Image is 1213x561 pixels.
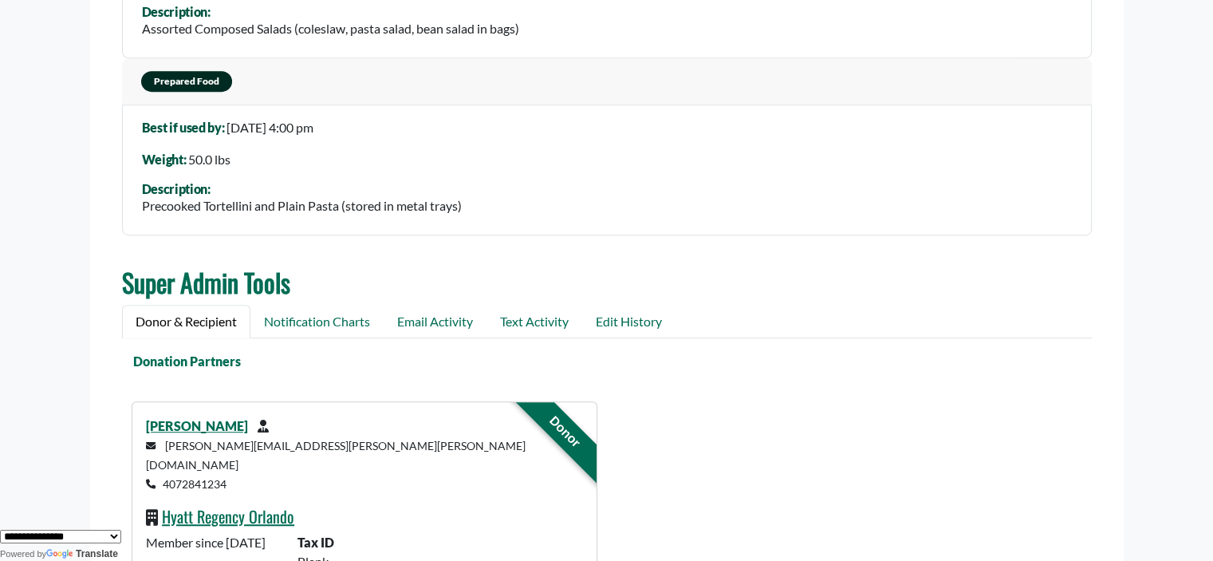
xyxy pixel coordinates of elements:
[162,504,294,528] a: Hyatt Regency Orlando
[582,305,675,338] a: Edit History
[486,305,582,338] a: Text Activity
[250,305,384,338] a: Notification Charts
[384,305,486,338] a: Email Activity
[146,439,526,491] small: [PERSON_NAME][EMAIL_ADDRESS][PERSON_NAME][PERSON_NAME][DOMAIN_NAME] 4072841234
[141,71,232,92] span: Prepared Food
[122,58,1092,105] a: Prepared Food
[142,152,187,167] span: Weight:
[142,182,462,196] div: Description:
[498,365,630,497] div: Donor
[142,120,225,135] span: Best if used by:
[142,5,519,19] div: Description:
[188,152,230,167] span: 50.0 lbs
[142,21,519,36] span: Assorted Composed Salads (coleslaw, pasta salad, bean salad in bags)
[122,267,1092,298] h2: Super Admin Tools
[226,120,313,135] span: [DATE] 4:00 pm
[112,352,1082,371] div: Donation Partners
[122,305,250,338] a: Donor & Recipient
[146,418,248,433] a: [PERSON_NAME]
[46,549,76,560] img: Google Translate
[46,548,118,559] a: Translate
[142,198,462,213] span: Precooked Tortellini and Plain Pasta (stored in metal trays)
